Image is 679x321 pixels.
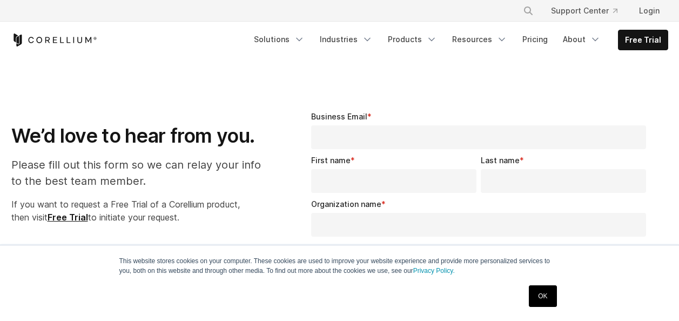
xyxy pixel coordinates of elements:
[11,198,272,224] p: If you want to request a Free Trial of a Corellium product, then visit to initiate your request.
[311,112,367,121] span: Business Email
[542,1,626,21] a: Support Center
[247,30,668,50] div: Navigation Menu
[529,285,556,307] a: OK
[119,256,560,276] p: This website stores cookies on your computer. These cookies are used to improve your website expe...
[556,30,607,49] a: About
[48,212,88,223] a: Free Trial
[11,124,272,148] h1: We’d love to hear from you.
[313,30,379,49] a: Industries
[247,30,311,49] a: Solutions
[11,157,272,189] p: Please fill out this form so we can relay your info to the best team member.
[311,243,365,252] span: Phone number
[519,1,538,21] button: Search
[11,34,97,46] a: Corellium Home
[630,1,668,21] a: Login
[481,156,520,165] span: Last name
[510,1,668,21] div: Navigation Menu
[311,156,351,165] span: First name
[311,199,381,209] span: Organization name
[413,267,455,275] a: Privacy Policy.
[619,30,668,50] a: Free Trial
[446,30,514,49] a: Resources
[516,30,554,49] a: Pricing
[381,30,443,49] a: Products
